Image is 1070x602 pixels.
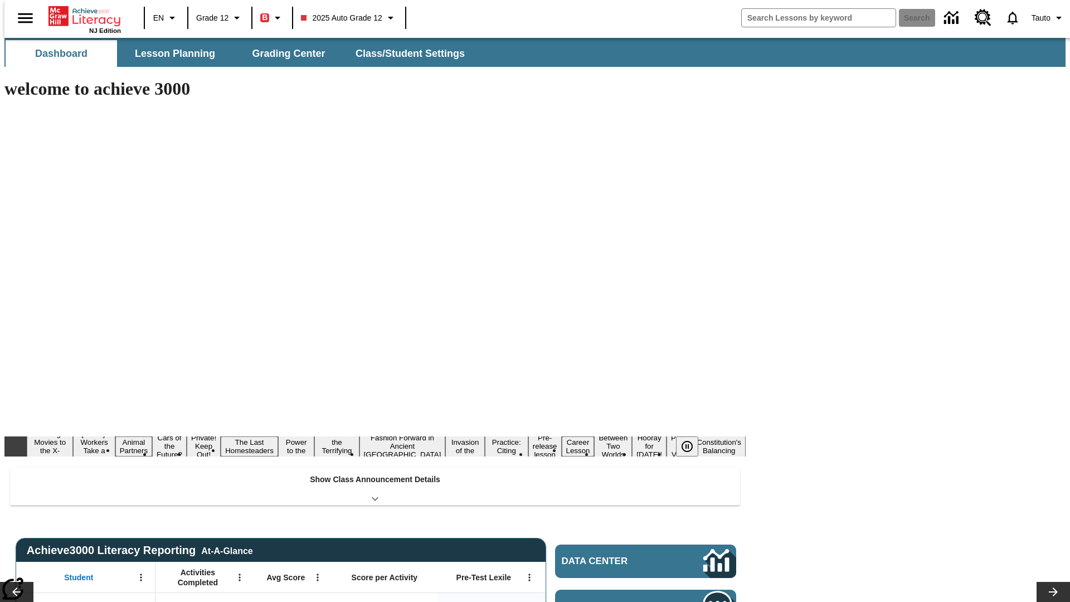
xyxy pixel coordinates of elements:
button: Slide 7 Solar Power to the People [278,428,315,465]
span: Avg Score [266,572,305,582]
button: Lesson Planning [119,40,231,67]
button: Slide 4 Cars of the Future? [152,432,187,460]
button: Slide 12 Pre-release lesson [528,432,562,460]
span: B [262,11,267,25]
button: Slide 8 Attack of the Terrifying Tomatoes [314,428,359,465]
button: Class: 2025 Auto Grade 12, Select your class [296,8,401,28]
div: Show Class Announcement Details [10,467,740,506]
button: Profile/Settings [1027,8,1070,28]
button: Slide 13 Career Lesson [562,436,595,457]
button: Grade: Grade 12, Select a grade [192,8,248,28]
a: Resource Center, Will open in new tab [968,3,998,33]
button: Open Menu [309,569,326,586]
span: NJ Edition [89,27,121,34]
input: search field [742,9,896,27]
button: Slide 11 Mixed Practice: Citing Evidence [485,428,528,465]
p: Show Class Announcement Details [310,474,440,486]
button: Grading Center [233,40,344,67]
button: Slide 14 Between Two Worlds [594,432,632,460]
span: Student [64,572,93,582]
button: Open Menu [521,569,538,586]
button: Open Menu [231,569,248,586]
span: EN [153,12,164,24]
button: Slide 2 Labor Day: Workers Take a Stand [73,428,115,465]
span: Achieve3000 Literacy Reporting [27,544,253,557]
button: Lesson carousel, Next [1037,582,1070,602]
button: Slide 9 Fashion Forward in Ancient Rome [359,432,446,460]
span: Score per Activity [352,572,418,582]
button: Pause [676,436,698,457]
button: Slide 16 Point of View [667,432,692,460]
button: Slide 1 Taking Movies to the X-Dimension [27,428,73,465]
button: Open Menu [133,569,149,586]
button: Language: EN, Select a language [148,8,184,28]
h1: welcome to achieve 3000 [4,79,746,99]
button: Dashboard [6,40,117,67]
button: Slide 5 Private! Keep Out! [187,432,221,460]
span: Grade 12 [196,12,228,24]
button: Open side menu [9,2,42,35]
button: Slide 10 The Invasion of the Free CD [445,428,484,465]
span: Pre-Test Lexile [456,572,512,582]
span: Data Center [562,556,666,567]
div: At-A-Glance [201,544,252,556]
button: Slide 6 The Last Homesteaders [221,436,278,457]
span: 2025 Auto Grade 12 [301,12,382,24]
span: Tauto [1032,12,1050,24]
div: Pause [676,436,709,457]
a: Notifications [998,3,1027,32]
a: Home [48,5,121,27]
button: Slide 17 The Constitution's Balancing Act [692,428,746,465]
button: Class/Student Settings [347,40,474,67]
a: Data Center [555,545,736,578]
a: Data Center [937,3,968,33]
button: Slide 3 Animal Partners [115,436,152,457]
div: Home [48,4,121,34]
button: Slide 15 Hooray for Constitution Day! [632,432,667,460]
div: SubNavbar [4,40,475,67]
div: SubNavbar [4,38,1066,67]
span: Activities Completed [161,567,235,588]
button: Boost Class color is red. Change class color [256,8,289,28]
